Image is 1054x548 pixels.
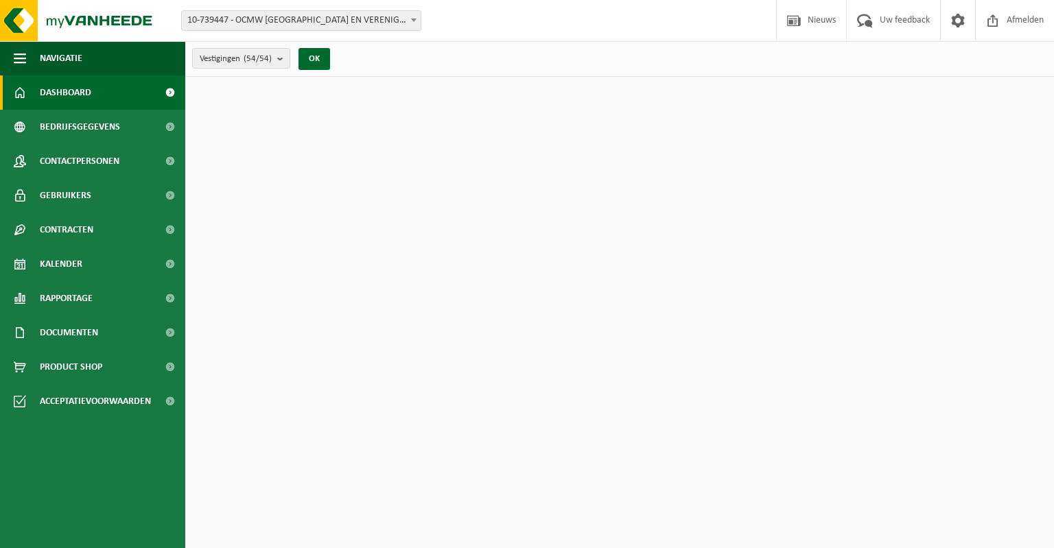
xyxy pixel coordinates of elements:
span: 10-739447 - OCMW BRUGGE EN VERENIGINGEN - BRUGGE [181,10,421,31]
span: Acceptatievoorwaarden [40,384,151,418]
span: 10-739447 - OCMW BRUGGE EN VERENIGINGEN - BRUGGE [182,11,421,30]
span: Navigatie [40,41,82,75]
count: (54/54) [244,54,272,63]
span: Rapportage [40,281,93,315]
button: OK [298,48,330,70]
span: Contactpersonen [40,144,119,178]
span: Kalender [40,247,82,281]
span: Documenten [40,315,98,350]
span: Bedrijfsgegevens [40,110,120,144]
span: Contracten [40,213,93,247]
button: Vestigingen(54/54) [192,48,290,69]
span: Vestigingen [200,49,272,69]
span: Gebruikers [40,178,91,213]
span: Dashboard [40,75,91,110]
span: Product Shop [40,350,102,384]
